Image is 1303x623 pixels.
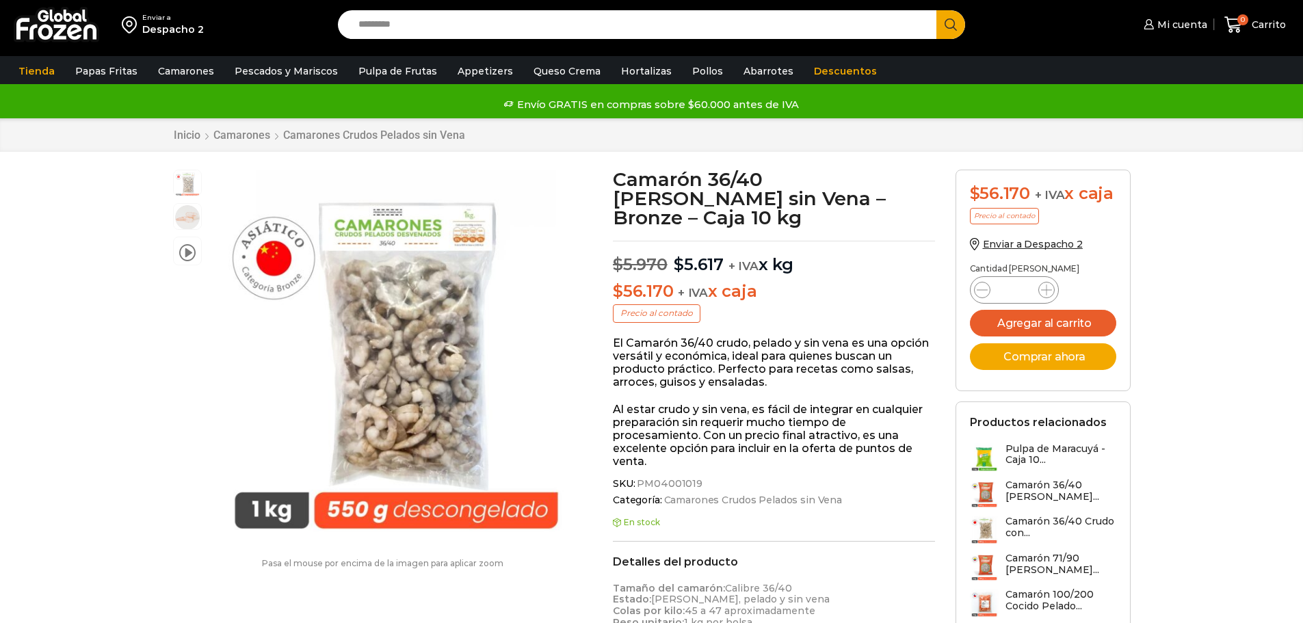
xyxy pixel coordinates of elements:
a: Pulpa de Frutas [352,58,444,84]
p: Cantidad [PERSON_NAME] [970,264,1116,274]
a: Pescados y Mariscos [228,58,345,84]
button: Comprar ahora [970,343,1116,370]
p: Al estar crudo y sin vena, es fácil de integrar en cualquier preparación sin requerir mucho tiemp... [613,403,935,468]
a: Camarones Crudos Pelados sin Vena [662,494,842,506]
div: Enviar a [142,13,204,23]
p: Precio al contado [970,208,1039,224]
span: Enviar a Despacho 2 [983,238,1083,250]
a: Tienda [12,58,62,84]
h3: Camarón 36/40 Crudo con... [1005,516,1116,539]
a: Inicio [173,129,201,142]
span: Mi cuenta [1154,18,1207,31]
img: address-field-icon.svg [122,13,142,36]
a: Pollos [685,58,730,84]
p: Pasa el mouse por encima de la imagen para aplicar zoom [173,559,593,568]
a: Mi cuenta [1140,11,1207,38]
a: Camarón 36/40 Crudo con... [970,516,1116,545]
a: Camarón 36/40 [PERSON_NAME]... [970,479,1116,509]
div: Despacho 2 [142,23,204,36]
h3: Camarón 71/90 [PERSON_NAME]... [1005,553,1116,576]
span: + IVA [678,286,708,300]
a: Hortalizas [614,58,679,84]
span: $ [970,183,980,203]
bdi: 5.617 [674,254,724,274]
a: Descuentos [807,58,884,84]
strong: Colas por kilo: [613,605,685,617]
bdi: 56.170 [613,281,673,301]
a: Camarones Crudos Pelados sin Vena [282,129,466,142]
span: + IVA [728,259,759,273]
span: Camaron 36/40 RPD Bronze [174,170,201,198]
a: Enviar a Despacho 2 [970,238,1083,250]
span: 36/40 rpd bronze [174,204,201,231]
span: $ [613,281,623,301]
h3: Pulpa de Maracuyá - Caja 10... [1005,443,1116,466]
span: SKU: [613,478,935,490]
a: Camarones [151,58,221,84]
span: + IVA [1035,188,1065,202]
p: x kg [613,241,935,275]
p: x caja [613,282,935,302]
a: Camarón 100/200 Cocido Pelado... [970,589,1116,618]
h2: Productos relacionados [970,416,1107,429]
a: 0 Carrito [1221,9,1289,41]
a: Pulpa de Maracuyá - Caja 10... [970,443,1116,473]
bdi: 5.970 [613,254,668,274]
p: En stock [613,518,935,527]
span: $ [674,254,684,274]
input: Product quantity [1001,280,1027,300]
h3: Camarón 100/200 Cocido Pelado... [1005,589,1116,612]
span: 0 [1237,14,1248,25]
p: El Camarón 36/40 crudo, pelado y sin vena es una opción versátil y económica, ideal para quienes ... [613,336,935,389]
a: Camarón 71/90 [PERSON_NAME]... [970,553,1116,582]
a: Papas Fritas [68,58,144,84]
h1: Camarón 36/40 [PERSON_NAME] sin Vena – Bronze – Caja 10 kg [613,170,935,227]
span: Categoría: [613,494,935,506]
strong: Estado: [613,593,651,605]
a: Queso Crema [527,58,607,84]
span: PM04001019 [635,478,702,490]
a: Camarones [213,129,271,142]
a: Abarrotes [737,58,800,84]
h3: Camarón 36/40 [PERSON_NAME]... [1005,479,1116,503]
nav: Breadcrumb [173,129,466,142]
bdi: 56.170 [970,183,1030,203]
a: Appetizers [451,58,520,84]
span: Carrito [1248,18,1286,31]
span: $ [613,254,623,274]
p: Precio al contado [613,304,700,322]
h2: Detalles del producto [613,555,935,568]
button: Agregar al carrito [970,310,1116,336]
strong: Tamaño del camarón: [613,582,725,594]
div: x caja [970,184,1116,204]
button: Search button [936,10,965,39]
